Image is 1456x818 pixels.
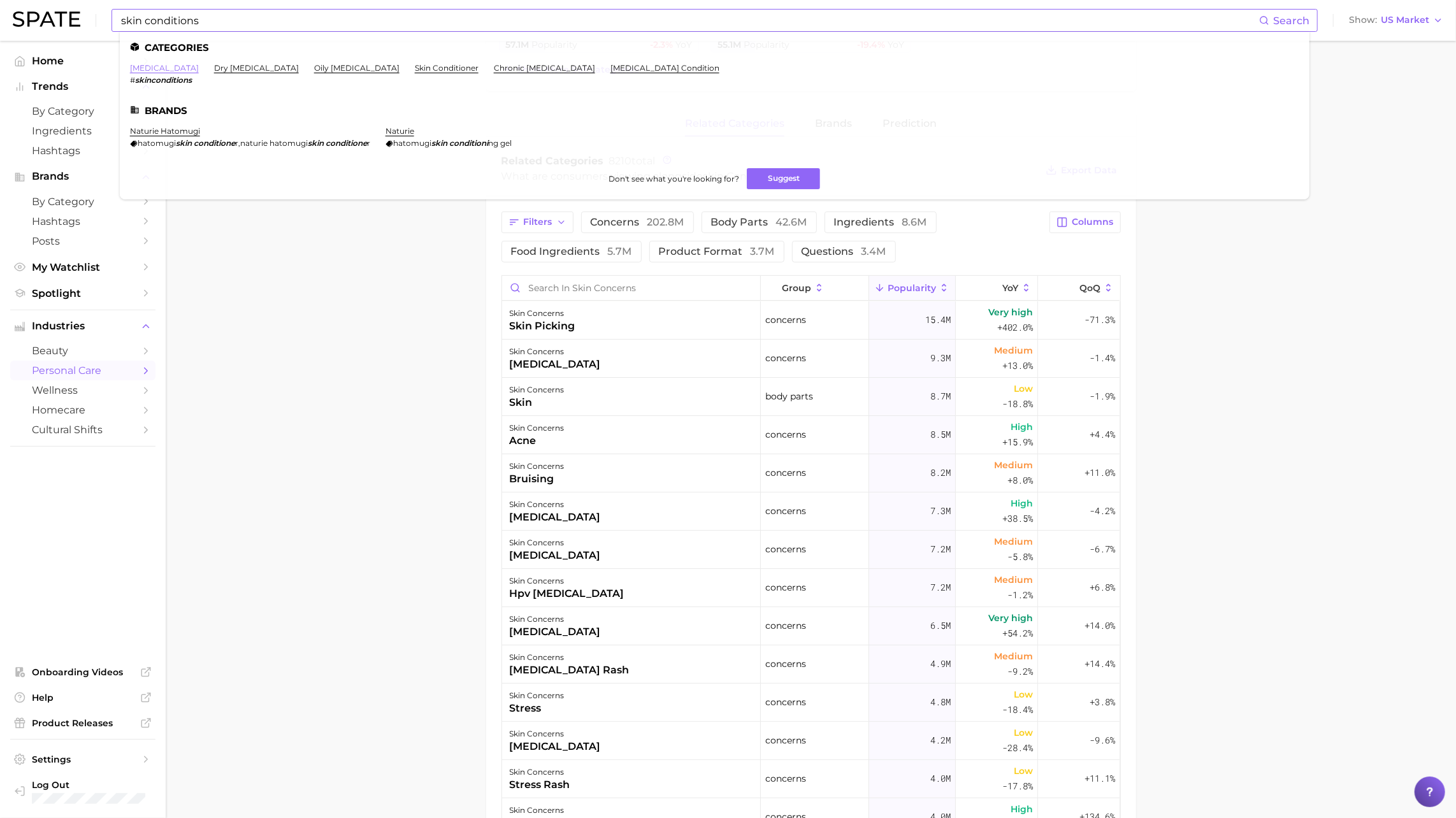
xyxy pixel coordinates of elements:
[1090,503,1115,519] span: -4.2%
[765,465,806,480] span: concerns
[765,618,806,633] span: concerns
[1002,358,1033,373] span: +13.0%
[524,217,552,227] span: Filters
[502,569,1120,607] button: skin concernshpv [MEDICAL_DATA]concerns7.2mMedium-1.2%+6.8%
[13,11,80,27] img: SPATE
[32,235,134,247] span: Posts
[510,586,624,601] div: hpv [MEDICAL_DATA]
[765,733,806,748] span: concerns
[1014,763,1033,779] span: Low
[510,306,575,321] div: skin concerns
[1090,542,1115,557] span: -6.7%
[765,542,806,557] span: concerns
[994,534,1033,549] span: Medium
[10,231,155,251] a: Posts
[510,688,565,703] div: skin concerns
[510,624,601,640] div: [MEDICAL_DATA]
[32,215,134,227] span: Hashtags
[988,305,1033,320] span: Very high
[510,650,630,665] div: skin concerns
[10,192,155,212] a: by Category
[1007,587,1033,603] span: -1.2%
[32,404,134,416] span: homecare
[10,212,155,231] a: Hashtags
[32,196,134,208] span: by Category
[10,141,155,161] a: Hashtags
[1079,283,1100,293] span: QoQ
[10,380,155,400] a: wellness
[502,607,1120,645] button: skin concerns[MEDICAL_DATA]concerns6.5mVery high+54.2%+14.0%
[1090,733,1115,748] span: -9.6%
[194,138,235,148] em: conditione
[10,714,155,733] a: Product Releases
[1007,549,1033,564] span: -5.8%
[988,610,1033,626] span: Very high
[502,492,1120,531] button: skin concerns[MEDICAL_DATA]concerns7.3mHigh+38.5%-4.2%
[502,378,1120,416] button: skin concernsskinbody parts8.7mLow-18.8%-1.9%
[510,739,601,754] div: [MEDICAL_DATA]
[10,663,155,682] a: Onboarding Videos
[502,531,1120,569] button: skin concerns[MEDICAL_DATA]concerns7.2mMedium-5.8%-6.7%
[32,692,134,703] span: Help
[502,454,1120,492] button: skin concernsbruisingconcerns8.2mMedium+8.0%+11.0%
[510,395,565,410] div: skin
[502,760,1120,798] button: skin concernsstress rashconcerns4.0mLow-17.8%+11.1%
[510,573,624,589] div: skin concerns
[494,63,595,73] a: chronic [MEDICAL_DATA]
[32,105,134,117] span: by Category
[130,63,199,73] a: [MEDICAL_DATA]
[776,216,807,228] span: 42.6m
[1346,12,1446,29] button: ShowUS Market
[765,580,806,595] span: concerns
[502,645,1120,684] button: skin concerns[MEDICAL_DATA] rashconcerns4.9mMedium-9.2%+14.4%
[32,364,134,377] span: personal care
[1002,740,1033,756] span: -28.4%
[235,138,238,148] span: r
[510,459,565,474] div: skin concerns
[32,424,134,436] span: cultural shifts
[765,503,806,519] span: concerns
[1085,312,1115,327] span: -71.3%
[994,649,1033,664] span: Medium
[1090,389,1115,404] span: -1.9%
[609,174,739,183] span: Don't see what you're looking for?
[240,138,308,148] span: naturie hatomugi
[510,535,601,550] div: skin concerns
[501,212,573,233] button: Filters
[32,779,149,791] span: Log Out
[10,750,155,769] a: Settings
[10,420,155,440] a: cultural shifts
[994,572,1033,587] span: Medium
[32,145,134,157] span: Hashtags
[1011,419,1033,434] span: High
[1090,580,1115,595] span: +6.8%
[510,701,565,716] div: stress
[711,217,807,227] span: body parts
[10,51,155,71] a: Home
[135,75,192,85] em: skinconditions
[1011,496,1033,511] span: High
[659,247,775,257] span: product format
[1090,694,1115,710] span: +3.8%
[10,361,155,380] a: personal care
[10,317,155,336] button: Industries
[834,217,927,227] span: ingredients
[1002,779,1033,794] span: -17.8%
[647,216,684,228] span: 202.8m
[510,548,601,563] div: [MEDICAL_DATA]
[1007,664,1033,679] span: -9.2%
[10,775,155,808] a: Log out. Currently logged in with e-mail dgauld@soldejaneiro.com.
[130,105,1299,116] li: Brands
[1014,725,1033,740] span: Low
[502,340,1120,378] button: skin concerns[MEDICAL_DATA]concerns9.3mMedium+13.0%-1.4%
[10,283,155,303] a: Spotlight
[1381,17,1429,24] span: US Market
[1349,17,1377,24] span: Show
[956,276,1038,301] button: YoY
[130,138,370,148] div: ,
[32,125,134,137] span: Ingredients
[130,75,135,85] span: #
[502,722,1120,760] button: skin concerns[MEDICAL_DATA]concerns4.2mLow-28.4%-9.6%
[510,803,601,818] div: skin concerns
[1002,511,1033,526] span: +38.5%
